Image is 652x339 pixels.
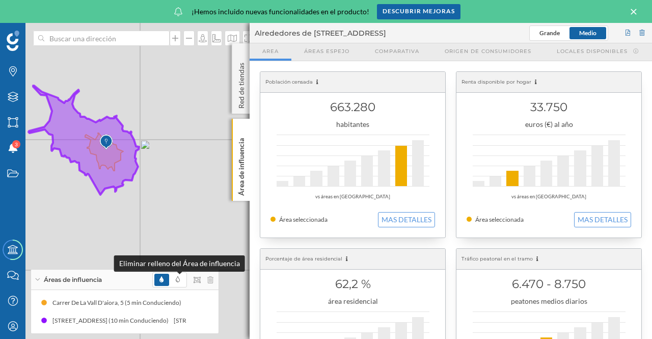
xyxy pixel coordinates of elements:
span: Comparativa [375,47,419,55]
div: Carrer De La Vall D'aiora, 5 (5 min Conduciendo) [52,298,186,308]
img: Geoblink Logo [7,31,19,51]
button: MAS DETALLES [574,212,631,227]
div: vs áreas en [GEOGRAPHIC_DATA] [270,192,435,202]
div: euros (€) al año [467,119,631,129]
span: Origen de consumidores [445,47,531,55]
div: Población censada [260,72,445,93]
span: 3 [15,139,18,149]
div: Porcentaje de área residencial [260,249,445,270]
div: área residencial [270,296,435,306]
h1: 663.280 [270,97,435,117]
div: [STREET_ADDRESS] (10 min Conduciendo) [47,316,168,326]
button: MAS DETALLES [378,212,435,227]
span: Soporte [20,7,57,16]
span: Area [262,47,279,55]
div: vs áreas en [GEOGRAPHIC_DATA] [467,192,631,202]
span: Alrededores de [STREET_ADDRESS] [255,28,386,38]
span: ¡Hemos incluido nuevas funcionalidades en el producto! [192,7,369,17]
span: Áreas de influencia [44,275,102,284]
h1: 33.750 [467,97,631,117]
div: peatones medios diarios [467,296,631,306]
p: Área de influencia [236,134,247,196]
span: Áreas espejo [304,47,349,55]
span: Medio [579,29,596,37]
span: Área seleccionada [475,216,524,223]
h1: 6.470 - 8.750 [467,274,631,294]
div: Tráfico peatonal en el tramo [456,249,641,270]
span: Grande [539,29,560,37]
p: Red de tiendas [236,59,247,109]
div: [STREET_ADDRESS] (10 min Conduciendo) [168,316,289,326]
div: Renta disponible por hogar [456,72,641,93]
img: Marker [100,132,113,152]
div: Eliminar relleno del Área de influencia [114,255,245,272]
div: habitantes [270,119,435,129]
span: Locales disponibles [557,47,628,55]
span: Área seleccionada [279,216,328,223]
h1: 62,2 % [270,274,435,294]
